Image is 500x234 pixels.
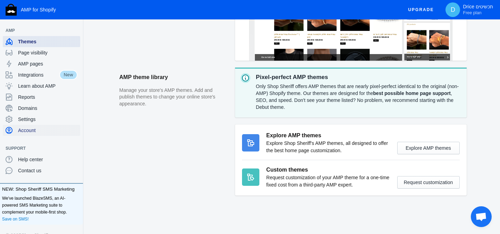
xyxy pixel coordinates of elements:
span: All Products [210,64,281,77]
a: Home [57,36,62,40]
span: Learn about AMP [18,83,77,89]
span: Reports [18,94,77,101]
button: Explore AMP themes [397,142,460,154]
span: 261 products [407,104,435,110]
button: Upgrade [402,3,439,16]
span: Settings [18,116,77,123]
a: Watches [331,11,358,21]
p: Drice תכשיטים [463,4,493,16]
p: Pixel-perfect AMP themes [256,73,461,81]
img: image [8,2,51,23]
a: Reports [3,92,80,103]
a: Grillz [250,11,268,21]
span: Earrings [223,12,242,19]
span: Rings [310,12,323,19]
span: Help center [18,156,77,163]
a: Save on SMS! [2,216,29,223]
span: Themes [18,38,77,45]
a: Home [133,11,154,21]
img: image [19,5,62,26]
span: 261 products [8,125,34,130]
a: Rings [306,11,326,21]
button: Add a sales channel [70,147,82,150]
span: Account [18,127,77,134]
span: Go to full site [8,218,123,228]
h2: AMP theme library [119,68,228,87]
a: Chains [159,11,182,21]
label: Filter by [57,104,77,111]
p: Explore Shop Sheriff's AMP themes, all designed to offer the best home page customization. [266,140,390,154]
span: › [64,34,66,42]
span: Pendants [276,12,298,19]
span: Grillz [253,12,265,19]
span: Contact us [18,167,77,174]
h3: Explore AMP themes [266,131,390,140]
label: Filter by [8,97,63,104]
button: Request customization [397,176,460,189]
p: Request customization of your AMP theme for a one-time fixed cost from a third-party AMP expert. [266,174,390,189]
span: Upgrade [408,3,434,16]
span: Bracelets [190,12,211,19]
span: All Products [20,46,46,54]
span: All Products [69,34,95,42]
span: AMP for Shopify [21,7,56,12]
span: Integrations [18,71,59,78]
span: AMP [6,27,70,34]
a: Contact us [3,165,80,176]
p: Manage your store's AMP themes. Add and publish themes to change your online store's appearance. [119,87,228,107]
div: Only Shop Sheriff offers AMP themes that are nearly pixel-perfect identical to the original (non-... [256,81,461,112]
a: Page visibility [3,47,80,58]
a: Themes [3,36,80,47]
a: Account [3,125,80,136]
a: Learn about AMP [3,80,80,92]
button: Menu [120,6,135,19]
span: › [16,46,17,54]
span: D [449,6,456,13]
span: Watches [334,12,355,19]
a: Domains [3,103,80,114]
span: All Products [37,69,102,81]
span: Page visibility [18,49,77,56]
a: image [19,5,70,26]
span: Chains [162,12,178,19]
a: Pendants [273,11,302,21]
label: Sort by [77,97,132,104]
span: Home [137,12,151,19]
img: Shop Sheriff Logo [6,4,17,16]
a: Earrings [219,11,245,21]
a: IntegrationsNew [3,69,80,80]
strong: best possible home page support [373,90,451,96]
a: Bracelets [186,11,215,21]
input: Search [3,28,136,41]
a: Home [8,48,13,52]
span: AMP pages [18,60,77,67]
button: Add a sales channel [70,29,82,32]
a: image [8,2,59,23]
h3: Custom themes [266,166,390,174]
span: New [59,70,77,80]
span: Free plan [463,10,481,16]
label: Sort by [165,104,183,111]
div: פתח צ'אט [471,206,492,227]
span: Domains [18,105,77,112]
span: Support [6,145,70,152]
a: Settings [3,114,80,125]
a: AMP pages [3,58,80,69]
